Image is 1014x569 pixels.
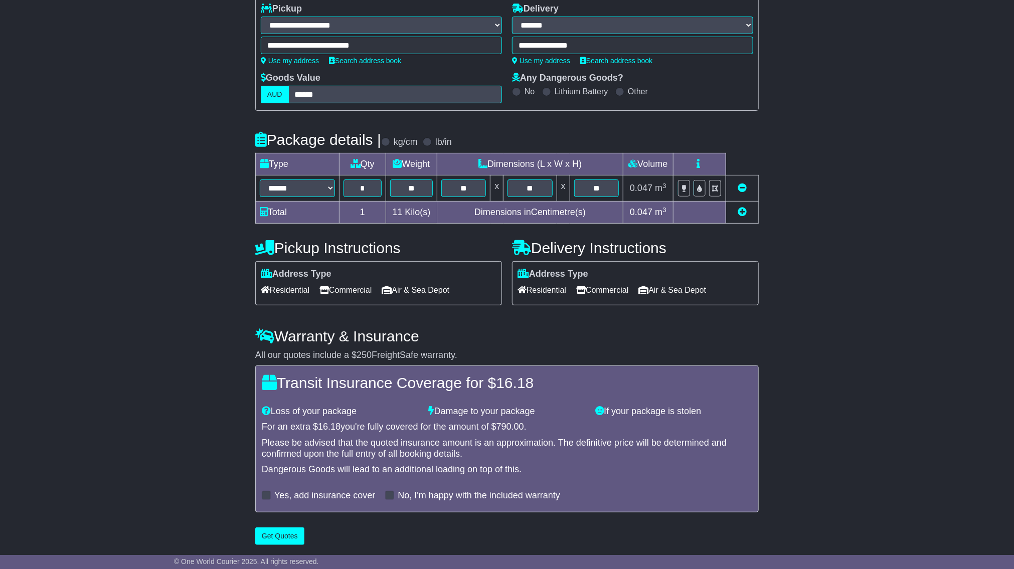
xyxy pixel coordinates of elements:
[518,282,566,298] span: Residential
[394,137,418,148] label: kg/cm
[437,202,623,224] td: Dimensions in Centimetre(s)
[628,87,648,96] label: Other
[255,240,502,256] h4: Pickup Instructions
[437,153,623,175] td: Dimensions (L x W x H)
[386,202,437,224] td: Kilo(s)
[357,350,372,360] span: 250
[630,183,652,193] span: 0.047
[512,240,759,256] h4: Delivery Instructions
[580,57,652,65] a: Search address book
[340,153,386,175] td: Qty
[261,282,309,298] span: Residential
[261,269,331,280] label: Address Type
[496,422,524,432] span: 790.00
[623,153,673,175] td: Volume
[512,73,623,84] label: Any Dangerous Goods?
[262,464,752,475] div: Dangerous Goods will lead to an additional loading on top of this.
[525,87,535,96] label: No
[662,182,666,189] sup: 3
[262,422,752,433] div: For an extra $ you're fully covered for the amount of $ .
[518,269,588,280] label: Address Type
[392,207,402,217] span: 11
[490,175,503,202] td: x
[557,175,570,202] td: x
[662,206,666,214] sup: 3
[255,527,304,545] button: Get Quotes
[738,207,747,217] a: Add new item
[261,73,320,84] label: Goods Value
[386,153,437,175] td: Weight
[398,490,560,501] label: No, I'm happy with the included warranty
[382,282,450,298] span: Air & Sea Depot
[329,57,401,65] a: Search address book
[590,406,757,417] div: If your package is stolen
[256,202,340,224] td: Total
[655,183,666,193] span: m
[255,131,381,148] h4: Package details |
[255,350,759,361] div: All our quotes include a $ FreightSafe warranty.
[435,137,452,148] label: lb/in
[630,207,652,217] span: 0.047
[174,557,319,565] span: © One World Courier 2025. All rights reserved.
[261,86,289,103] label: AUD
[496,374,534,391] span: 16.18
[255,328,759,344] h4: Warranty & Insurance
[319,282,372,298] span: Commercial
[257,406,424,417] div: Loss of your package
[261,57,319,65] a: Use my address
[424,406,591,417] div: Damage to your package
[738,183,747,193] a: Remove this item
[256,153,340,175] td: Type
[261,4,302,15] label: Pickup
[318,422,341,432] span: 16.18
[639,282,707,298] span: Air & Sea Depot
[576,282,628,298] span: Commercial
[262,438,752,459] div: Please be advised that the quoted insurance amount is an approximation. The definitive price will...
[555,87,608,96] label: Lithium Battery
[274,490,375,501] label: Yes, add insurance cover
[512,57,570,65] a: Use my address
[655,207,666,217] span: m
[512,4,559,15] label: Delivery
[262,374,752,391] h4: Transit Insurance Coverage for $
[340,202,386,224] td: 1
